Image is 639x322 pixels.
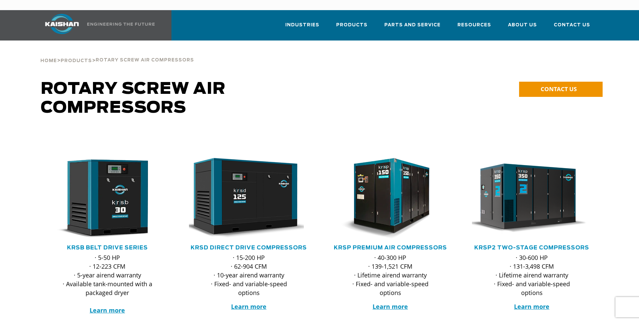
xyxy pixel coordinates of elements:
a: Learn more [90,306,125,314]
a: Products [336,16,368,39]
span: Home [40,59,57,63]
p: · 30-600 HP · 131-3,498 CFM · Lifetime airend warranty · Fixed- and variable-speed options [485,253,578,297]
a: Home [40,57,57,63]
img: kaishan logo [37,14,87,34]
a: About Us [508,16,537,39]
p: · 40-300 HP · 139-1,521 CFM · Lifetime airend warranty · Fixed- and variable-speed options [344,253,437,297]
div: krsp150 [330,158,450,239]
a: Contact Us [554,16,590,39]
span: Contact Us [554,21,590,29]
div: krsd125 [189,158,309,239]
a: KRSB Belt Drive Series [67,245,148,250]
p: · 5-50 HP · 12-223 CFM · 5-year airend warranty · Available tank-mounted with a packaged dryer [61,253,154,315]
span: Parts and Service [384,21,441,29]
a: Resources [457,16,491,39]
img: krsp350 [467,158,587,239]
img: krsb30 [42,158,162,239]
span: CONTACT US [541,85,577,93]
a: Parts and Service [384,16,441,39]
span: Products [336,21,368,29]
span: Resources [457,21,491,29]
a: KRSD Direct Drive Compressors [191,245,307,250]
a: KRSP2 Two-Stage Compressors [474,245,589,250]
div: krsb30 [47,158,167,239]
a: KRSP Premium Air Compressors [334,245,447,250]
a: CONTACT US [519,82,603,97]
img: Engineering the future [87,23,155,26]
img: krsd125 [184,158,304,239]
p: · 15-200 HP · 62-904 CFM · 10-year airend warranty · Fixed- and variable-speed options [202,253,295,297]
a: Industries [285,16,319,39]
span: Rotary Screw Air Compressors [41,81,226,116]
a: Learn more [231,302,266,311]
a: Kaishan USA [37,10,156,41]
div: > > [40,41,194,66]
a: Learn more [514,302,549,311]
span: Industries [285,21,319,29]
a: Learn more [373,302,408,311]
a: Products [61,57,92,63]
span: Products [61,59,92,63]
span: Rotary Screw Air Compressors [96,58,194,62]
div: krsp350 [472,158,592,239]
img: krsp150 [325,158,445,239]
span: About Us [508,21,537,29]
